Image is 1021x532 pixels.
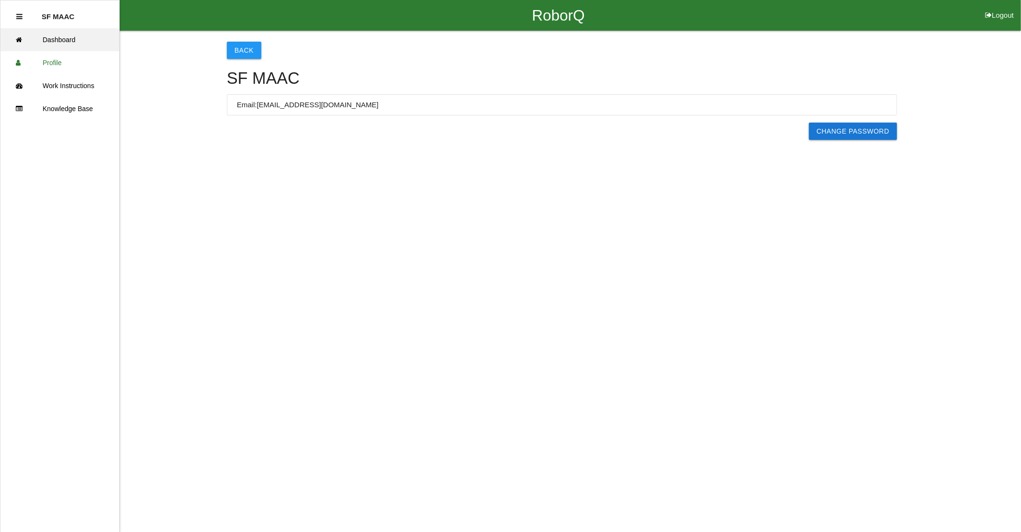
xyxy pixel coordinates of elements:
[227,42,261,59] button: Back
[227,69,897,88] h4: SF MAAC
[809,123,897,140] a: Change Password
[0,28,119,51] a: Dashboard
[0,51,119,74] a: Profile
[16,5,22,28] div: Close
[42,5,74,21] p: SF MAAC
[227,95,897,115] li: Email: [EMAIL_ADDRESS][DOMAIN_NAME]
[0,74,119,97] a: Work Instructions
[0,97,119,120] a: Knowledge Base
